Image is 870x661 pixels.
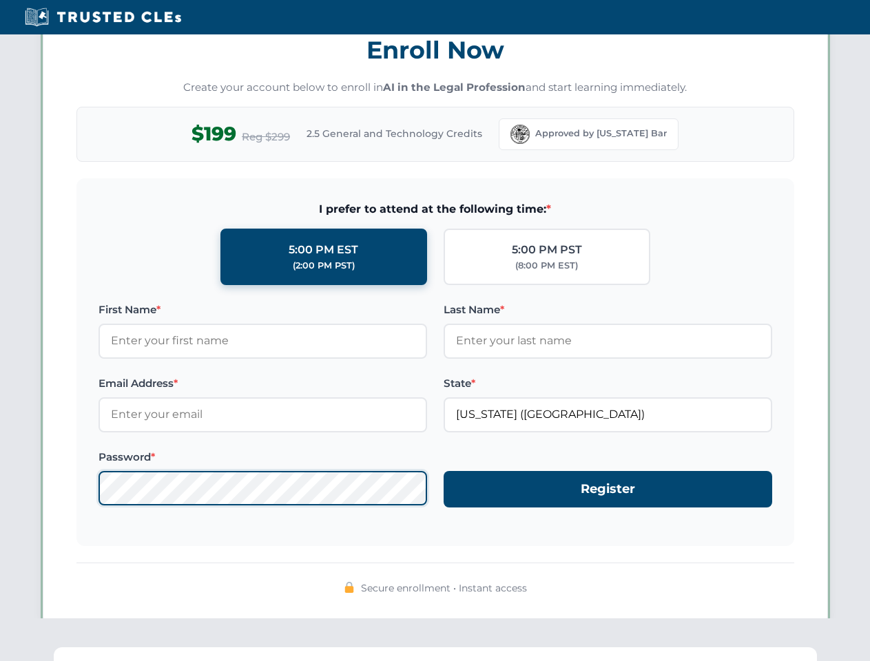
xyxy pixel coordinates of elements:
[535,127,667,140] span: Approved by [US_STATE] Bar
[444,375,772,392] label: State
[99,449,427,465] label: Password
[76,28,794,72] h3: Enroll Now
[99,324,427,358] input: Enter your first name
[307,126,482,141] span: 2.5 General and Technology Credits
[510,125,530,144] img: Florida Bar
[293,259,355,273] div: (2:00 PM PST)
[383,81,526,94] strong: AI in the Legal Profession
[21,7,185,28] img: Trusted CLEs
[289,241,358,259] div: 5:00 PM EST
[99,302,427,318] label: First Name
[99,375,427,392] label: Email Address
[99,397,427,432] input: Enter your email
[444,397,772,432] input: Florida (FL)
[515,259,578,273] div: (8:00 PM EST)
[361,580,527,596] span: Secure enrollment • Instant access
[512,241,582,259] div: 5:00 PM PST
[99,200,772,218] span: I prefer to attend at the following time:
[242,129,290,145] span: Reg $299
[191,118,236,149] span: $199
[444,324,772,358] input: Enter your last name
[344,582,355,593] img: 🔒
[444,471,772,507] button: Register
[76,80,794,96] p: Create your account below to enroll in and start learning immediately.
[444,302,772,318] label: Last Name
